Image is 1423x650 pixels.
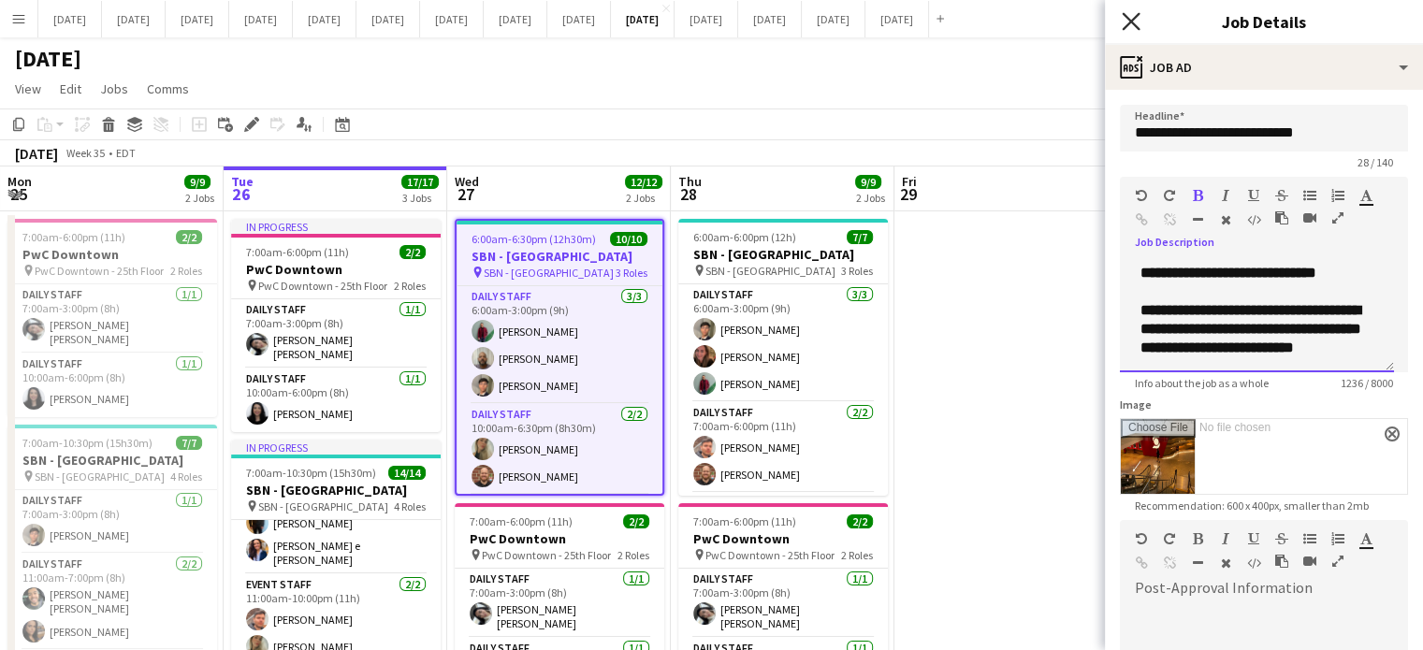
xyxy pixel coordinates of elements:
span: 6:00am-6:30pm (12h30m) [472,232,596,246]
button: Unordered List [1303,188,1316,203]
app-card-role: Daily Staff1/17:00am-3:00pm (8h)[PERSON_NAME] [PERSON_NAME] [7,284,217,354]
button: Insert video [1303,210,1316,225]
span: 7:00am-6:00pm (11h) [22,230,125,244]
button: [DATE] [738,1,802,37]
span: 4 Roles [170,469,202,484]
app-card-role: Daily Staff3/36:00am-3:00pm (9h)[PERSON_NAME][PERSON_NAME][PERSON_NAME] [457,286,662,404]
span: 7/7 [847,230,873,244]
span: 10/10 [610,232,647,246]
button: [DATE] [102,1,166,37]
app-card-role: Daily Staff3/36:00am-3:00pm (9h)[PERSON_NAME][PERSON_NAME][PERSON_NAME] [678,284,888,402]
h3: SBN - [GEOGRAPHIC_DATA] [7,452,217,469]
span: 3 Roles [616,266,647,280]
span: Wed [455,173,479,190]
div: 3 Jobs [402,191,438,205]
span: Mon [7,173,32,190]
button: Clear Formatting [1219,212,1232,227]
span: SBN - [GEOGRAPHIC_DATA] [484,266,614,280]
button: Redo [1163,188,1176,203]
button: Italic [1219,188,1232,203]
button: Horizontal Line [1191,212,1204,227]
span: 14/14 [388,466,426,480]
span: PwC Downtown - 25th Floor [35,264,164,278]
span: Edit [60,80,81,97]
div: 2 Jobs [185,191,214,205]
span: 2 Roles [170,264,202,278]
button: Undo [1135,531,1148,546]
button: HTML Code [1247,556,1260,571]
button: [DATE] [420,1,484,37]
span: 2/2 [847,514,873,528]
button: [DATE] [675,1,738,37]
h1: [DATE] [15,45,81,73]
button: [DATE] [38,1,102,37]
span: Fri [902,173,917,190]
app-job-card: 7:00am-6:00pm (11h)2/2PwC Downtown PwC Downtown - 25th Floor2 RolesDaily Staff1/17:00am-3:00pm (8... [7,219,217,417]
span: Thu [678,173,702,190]
button: Text Color [1359,531,1372,546]
span: 28 [675,183,702,205]
button: Strikethrough [1275,188,1288,203]
button: [DATE] [547,1,611,37]
app-card-role: Daily Staff1/110:00am-6:00pm (8h)[PERSON_NAME] [7,354,217,417]
button: [DATE] [865,1,929,37]
app-card-role: Daily Staff1/17:00am-3:00pm (8h)[PERSON_NAME] [PERSON_NAME] [678,569,888,638]
a: Jobs [93,77,136,101]
span: 25 [5,183,32,205]
span: 9/9 [184,175,211,189]
div: In progress7:00am-6:00pm (11h)2/2PwC Downtown PwC Downtown - 25th Floor2 RolesDaily Staff1/17:00a... [231,219,441,432]
div: In progress [231,219,441,234]
app-card-role: Daily Staff1/17:00am-3:00pm (8h)[PERSON_NAME] [PERSON_NAME] [455,569,664,638]
span: SBN - [GEOGRAPHIC_DATA] [258,499,388,513]
span: Info about the job as a whole [1120,376,1284,390]
span: Recommendation: 600 x 400px, smaller than 2mb [1120,498,1384,513]
app-card-role: Daily Staff2/211:00am-7:00pm (8h)[PERSON_NAME] [PERSON_NAME][PERSON_NAME] [7,554,217,650]
button: Strikethrough [1275,531,1288,546]
span: 2/2 [623,514,649,528]
button: Insert video [1303,554,1316,569]
button: Underline [1247,531,1260,546]
span: Tue [231,173,254,190]
span: 7:00am-6:00pm (11h) [693,514,796,528]
button: Undo [1135,188,1148,203]
div: [DATE] [15,144,58,163]
span: Jobs [100,80,128,97]
app-job-card: 6:00am-6:00pm (12h)7/7SBN - [GEOGRAPHIC_DATA] SBN - [GEOGRAPHIC_DATA]3 RolesDaily Staff3/36:00am-... [678,219,888,496]
span: 28 / 140 [1343,155,1408,169]
button: Text Color [1359,188,1372,203]
h3: PwC Downtown [678,530,888,547]
button: [DATE] [802,1,865,37]
span: Week 35 [62,146,109,160]
span: 7:00am-10:30pm (15h30m) [22,436,152,450]
button: Ordered List [1331,531,1344,546]
a: Edit [52,77,89,101]
span: 2 Roles [394,279,426,293]
span: PwC Downtown - 25th Floor [705,548,835,562]
div: Job Ad [1105,45,1423,90]
button: Unordered List [1303,531,1316,546]
div: 2 Jobs [856,191,885,205]
button: [DATE] [229,1,293,37]
span: 2 Roles [841,548,873,562]
h3: Job Details [1105,9,1423,34]
app-card-role: Daily Staff2/210:00am-6:30pm (8h30m)[PERSON_NAME][PERSON_NAME] [457,404,662,495]
h3: SBN - [GEOGRAPHIC_DATA] [678,246,888,263]
app-card-role: Daily Staff2/27:00am-6:00pm (11h)[PERSON_NAME][PERSON_NAME] [678,402,888,493]
span: SBN - [GEOGRAPHIC_DATA] [35,469,165,484]
span: 27 [452,183,479,205]
button: Bold [1191,188,1204,203]
button: [DATE] [166,1,229,37]
button: Ordered List [1331,188,1344,203]
div: In progress [231,440,441,455]
span: 4 Roles [394,499,426,513]
span: 2/2 [399,245,426,259]
span: 7/7 [176,436,202,450]
span: 7:00am-6:00pm (11h) [470,514,573,528]
span: 3 Roles [841,264,873,278]
h3: SBN - [GEOGRAPHIC_DATA] [457,248,662,265]
h3: PwC Downtown [455,530,664,547]
app-card-role: Daily Staff1/17:00am-3:00pm (8h)[PERSON_NAME] [7,490,217,554]
span: 6:00am-6:00pm (12h) [693,230,796,244]
span: 1236 / 8000 [1326,376,1408,390]
app-card-role: Daily Staff1/110:00am-6:00pm (8h)[PERSON_NAME] [231,368,441,432]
